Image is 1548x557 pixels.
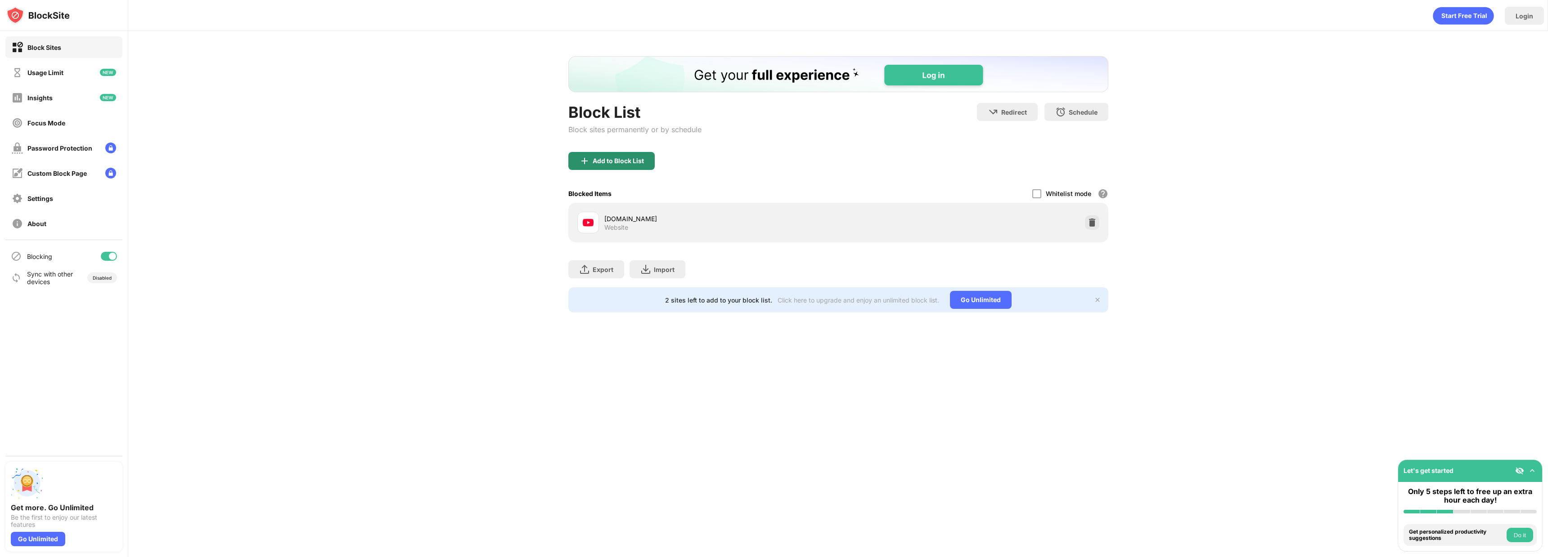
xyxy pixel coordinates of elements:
div: Only 5 steps left to free up an extra hour each day! [1404,487,1537,504]
img: about-off.svg [12,218,23,229]
div: About [27,220,46,227]
div: Get personalized productivity suggestions [1409,529,1504,542]
div: Sync with other devices [27,270,73,285]
div: Login [1516,12,1533,20]
div: Import [654,266,675,273]
div: Settings [27,195,53,202]
img: focus-off.svg [12,117,23,129]
div: Insights [27,94,53,102]
img: lock-menu.svg [105,143,116,153]
img: omni-setup-toggle.svg [1528,466,1537,475]
img: insights-off.svg [12,92,23,103]
div: Blocked Items [568,190,612,197]
img: sync-icon.svg [11,272,22,283]
img: password-protection-off.svg [12,143,23,154]
div: Whitelist mode [1046,190,1091,197]
div: Go Unlimited [11,532,65,546]
div: Block sites permanently or by schedule [568,125,702,134]
img: block-on.svg [12,42,23,53]
img: new-icon.svg [100,69,116,76]
div: Focus Mode [27,119,65,127]
img: logo-blocksite.svg [6,6,70,24]
div: Schedule [1069,108,1098,116]
div: Website [604,223,628,232]
img: new-icon.svg [100,94,116,101]
img: favicons [583,217,594,228]
div: Usage Limit [27,69,63,76]
div: Let's get started [1404,467,1453,474]
div: Add to Block List [593,157,644,165]
div: Redirect [1001,108,1027,116]
div: Export [593,266,613,273]
img: push-unlimited.svg [11,467,43,499]
div: Go Unlimited [950,291,1012,309]
div: Be the first to enjoy our latest features [11,514,117,528]
div: Get more. Go Unlimited [11,503,117,512]
div: Disabled [93,275,112,281]
button: Do it [1507,528,1533,542]
div: Custom Block Page [27,169,87,177]
iframe: Banner [568,56,1108,92]
img: x-button.svg [1094,296,1101,303]
img: customize-block-page-off.svg [12,168,23,179]
img: settings-off.svg [12,193,23,204]
img: eye-not-visible.svg [1515,466,1524,475]
img: time-usage-off.svg [12,67,23,78]
img: blocking-icon.svg [11,251,22,262]
div: Block List [568,103,702,121]
div: Password Protection [27,144,92,152]
img: lock-menu.svg [105,168,116,178]
div: animation [1433,7,1494,25]
div: [DOMAIN_NAME] [604,214,838,223]
div: Click here to upgrade and enjoy an unlimited block list. [778,296,939,304]
div: 2 sites left to add to your block list. [665,296,772,304]
div: Blocking [27,253,52,260]
div: Block Sites [27,44,61,51]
